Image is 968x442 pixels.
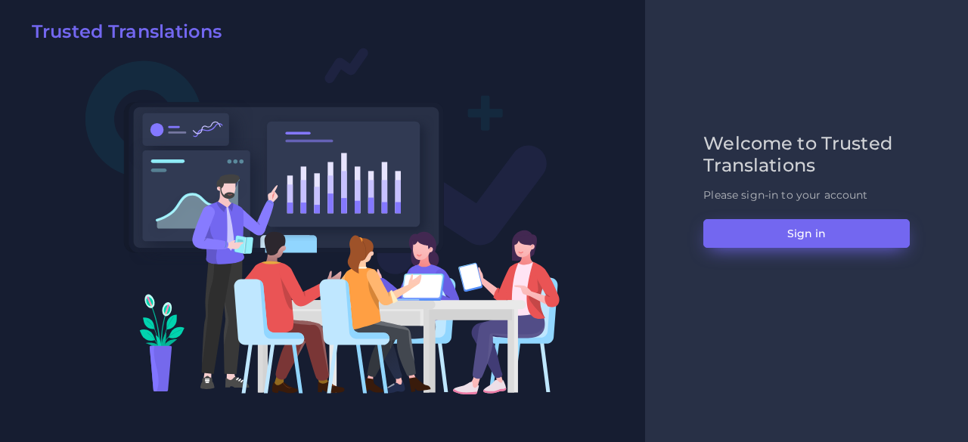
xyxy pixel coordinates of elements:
h2: Trusted Translations [32,21,222,43]
p: Please sign-in to your account [703,187,910,203]
h2: Welcome to Trusted Translations [703,133,910,177]
button: Sign in [703,219,910,248]
img: Login V2 [85,47,560,395]
a: Trusted Translations [21,21,222,48]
